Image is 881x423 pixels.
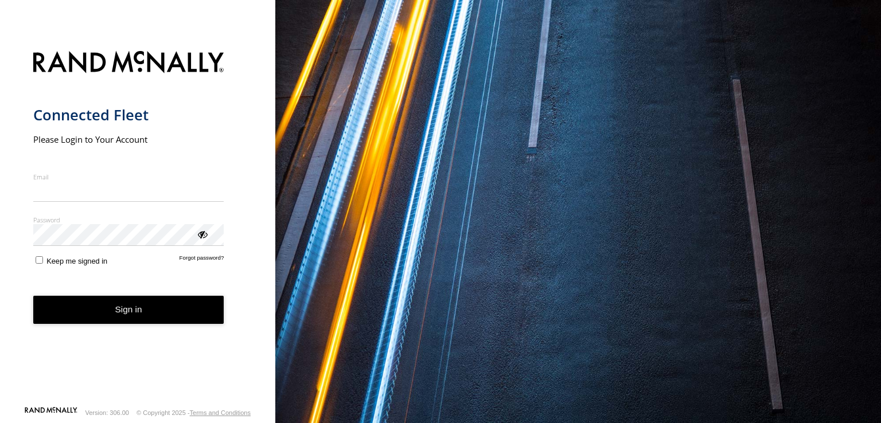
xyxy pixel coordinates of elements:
[33,49,224,78] img: Rand McNally
[33,216,224,224] label: Password
[33,173,224,181] label: Email
[137,409,251,416] div: © Copyright 2025 -
[85,409,129,416] div: Version: 306.00
[25,407,77,418] a: Visit our Website
[190,409,251,416] a: Terms and Conditions
[46,257,107,265] span: Keep me signed in
[36,256,43,264] input: Keep me signed in
[33,296,224,324] button: Sign in
[33,105,224,124] h1: Connected Fleet
[33,44,243,406] form: main
[196,228,208,240] div: ViewPassword
[180,254,224,265] a: Forgot password?
[33,134,224,145] h2: Please Login to Your Account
